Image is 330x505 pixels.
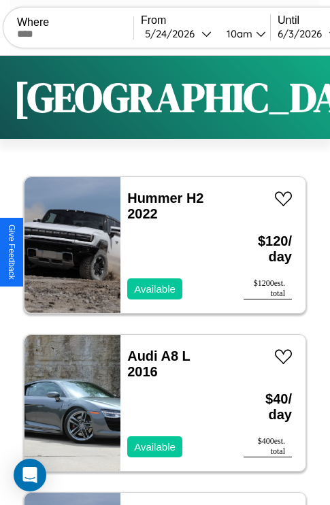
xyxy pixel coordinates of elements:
h3: $ 40 / day [244,378,292,436]
button: 10am [216,27,270,41]
div: 5 / 24 / 2026 [145,27,201,40]
div: $ 1200 est. total [244,278,292,299]
button: 5/24/2026 [141,27,216,41]
label: Where [17,16,133,29]
a: Hummer H2 2022 [127,191,203,221]
div: 6 / 3 / 2026 [278,27,329,40]
a: Audi A8 L 2016 [127,348,190,379]
label: From [141,14,270,27]
div: Open Intercom Messenger [14,459,46,491]
div: 10am [220,27,256,40]
p: Available [134,438,176,456]
p: Available [134,280,176,298]
h3: $ 120 / day [244,220,292,278]
div: $ 400 est. total [244,436,292,457]
div: Give Feedback [7,225,16,280]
